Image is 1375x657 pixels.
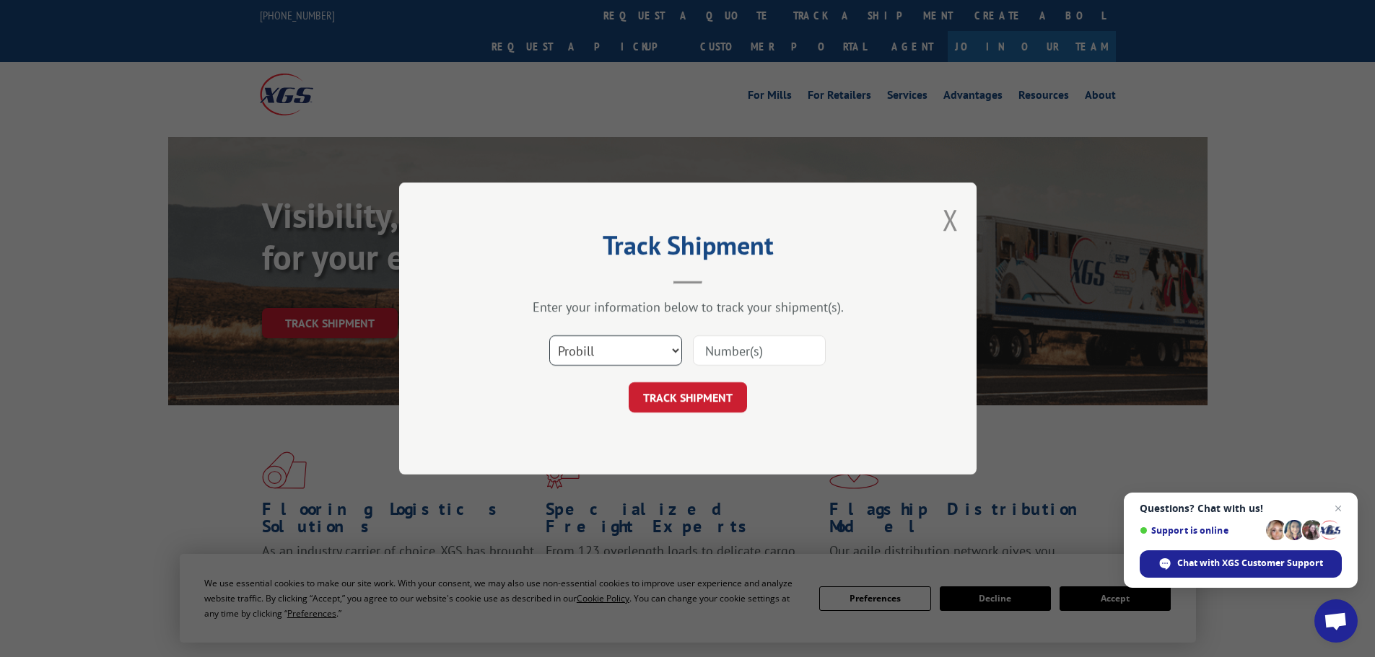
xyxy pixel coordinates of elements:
[1140,503,1342,514] span: Questions? Chat with us!
[1177,557,1323,570] span: Chat with XGS Customer Support
[471,235,904,263] h2: Track Shipment
[943,200,959,239] button: Close modal
[1140,550,1342,578] div: Chat with XGS Customer Support
[1330,500,1347,517] span: Close chat
[1140,525,1261,536] span: Support is online
[693,335,826,366] input: Number(s)
[471,299,904,315] div: Enter your information below to track your shipment(s).
[629,382,747,413] button: TRACK SHIPMENT
[1314,599,1358,643] div: Open chat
